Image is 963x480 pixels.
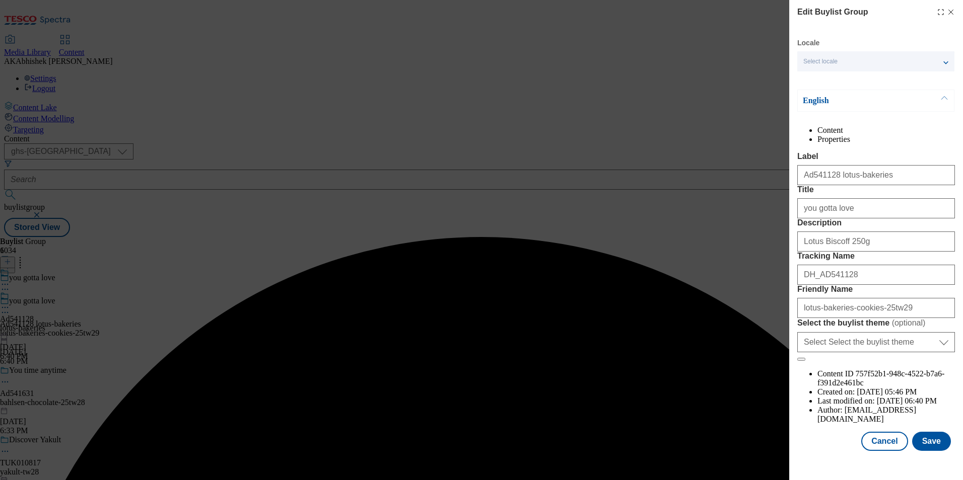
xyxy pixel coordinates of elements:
input: Enter Label [797,165,955,185]
span: [EMAIL_ADDRESS][DOMAIN_NAME] [817,406,916,423]
h4: Edit Buylist Group [797,6,868,18]
label: Locale [797,40,819,46]
li: Content [817,126,955,135]
label: Label [797,152,955,161]
span: 757f52b1-948c-4522-b7a6-f391d2e461bc [817,369,944,387]
input: Enter Tracking Name [797,265,955,285]
button: Save [912,432,951,451]
button: Select locale [797,51,954,71]
span: [DATE] 06:40 PM [877,396,937,405]
span: ( optional ) [892,318,926,327]
input: Enter Description [797,231,955,252]
label: Tracking Name [797,252,955,261]
label: Description [797,218,955,227]
input: Enter Title [797,198,955,218]
label: Friendly Name [797,285,955,294]
li: Content ID [817,369,955,387]
li: Author: [817,406,955,424]
li: Created on: [817,387,955,396]
button: Cancel [861,432,908,451]
li: Properties [817,135,955,144]
li: Last modified on: [817,396,955,406]
p: English [803,96,909,106]
label: Title [797,185,955,194]
span: [DATE] 05:46 PM [857,387,917,396]
input: Enter Friendly Name [797,298,955,318]
label: Select the buylist theme [797,318,955,328]
span: Select locale [803,58,838,65]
